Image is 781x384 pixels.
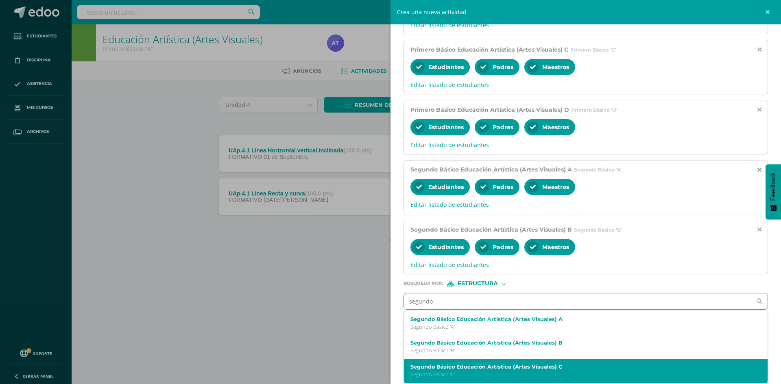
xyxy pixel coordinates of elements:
[410,106,569,113] span: Primero Básico Educación Artística (Artes Visuales) D
[574,167,622,173] span: Segundo Básico 'A'
[410,46,568,53] span: Primero Básico Educación Artística (Artes Visuales) C
[410,141,761,149] span: Editar listado de estudiantes
[493,183,513,191] span: Padres
[428,183,464,191] span: Estudiantes
[428,243,464,251] span: Estudiantes
[770,172,777,201] span: Feedback
[428,124,464,131] span: Estudiantes
[766,164,781,219] button: Feedback - Mostrar encuesta
[493,124,513,131] span: Padres
[458,281,498,286] span: Estructura
[570,47,616,53] span: Primero Básico 'C'
[410,371,745,378] p: Segundo Básico 'C'
[542,243,569,251] span: Maestros
[404,281,443,286] span: Búsqueda por :
[493,243,513,251] span: Padres
[404,293,751,309] input: Ej. Primero primaria
[542,183,569,191] span: Maestros
[410,201,761,208] span: Editar listado de estudiantes
[410,364,745,370] label: Segundo Básico Educación Artística (Artes Visuales) C
[542,63,569,71] span: Maestros
[428,63,464,71] span: Estudiantes
[410,21,761,29] span: Editar listado de estudiantes
[542,124,569,131] span: Maestros
[410,316,745,322] label: Segundo Básico Educación Artística (Artes Visuales) A
[410,226,572,233] span: Segundo Básico Educación Artística (Artes Visuales) B
[410,261,761,269] span: Editar listado de estudiantes
[410,347,745,354] p: Segundo Básico 'B'
[410,323,745,330] p: Segundo Básico 'A'
[574,227,622,233] span: Segundo Básico 'B'
[447,281,508,286] div: [object Object]
[410,166,572,173] span: Segundo Básico Educación Artística (Artes Visuales) A
[493,63,513,71] span: Padres
[571,107,617,113] span: Primero Básico 'D'
[410,340,745,346] label: Segundo Básico Educación Artística (Artes Visuales) B
[410,81,761,89] span: Editar listado de estudiantes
